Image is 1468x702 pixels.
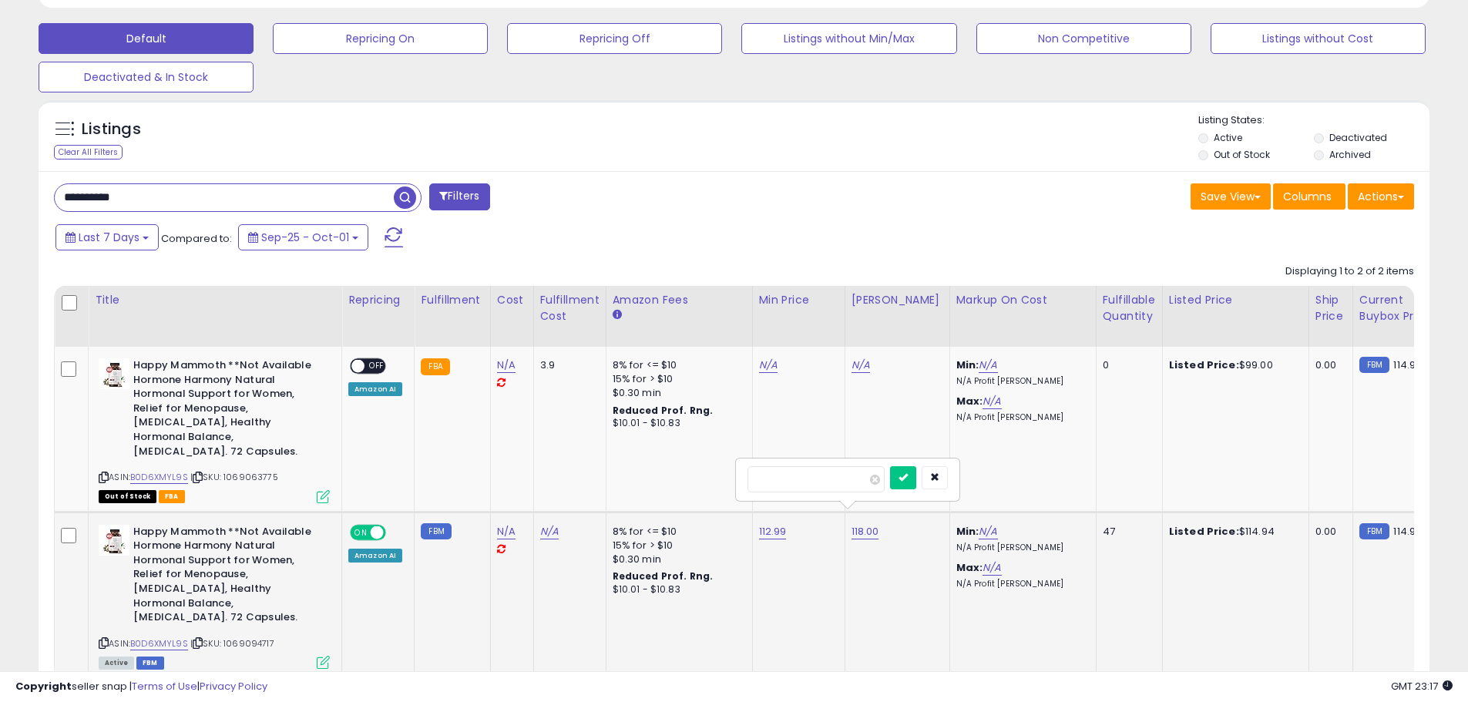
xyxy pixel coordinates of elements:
small: FBM [1359,523,1389,539]
div: [PERSON_NAME] [852,292,943,308]
p: N/A Profit [PERSON_NAME] [956,376,1084,387]
span: All listings currently available for purchase on Amazon [99,657,134,670]
div: Listed Price [1169,292,1302,308]
a: N/A [979,524,997,539]
span: Last 7 Days [79,230,139,245]
a: N/A [497,524,516,539]
div: Title [95,292,335,308]
div: $0.30 min [613,386,741,400]
b: Happy Mammoth **Not Available Hormone Harmony Natural Hormonal Support for Women, Relief for Meno... [133,358,321,462]
button: Save View [1191,183,1271,210]
span: OFF [364,360,389,373]
small: FBM [1359,357,1389,373]
th: The percentage added to the cost of goods (COGS) that forms the calculator for Min & Max prices. [949,286,1096,347]
button: Listings without Min/Max [741,23,956,54]
span: ON [351,526,371,539]
div: 15% for > $10 [613,372,741,386]
a: 118.00 [852,524,879,539]
div: $10.01 - $10.83 [613,417,741,430]
div: 0.00 [1315,358,1341,372]
a: Privacy Policy [200,679,267,694]
div: Ship Price [1315,292,1346,324]
small: FBA [421,358,449,375]
button: Actions [1348,183,1414,210]
span: OFF [384,526,408,539]
button: Repricing On [273,23,488,54]
button: Default [39,23,254,54]
h5: Listings [82,119,141,140]
a: N/A [540,524,559,539]
p: Listing States: [1198,113,1429,128]
strong: Copyright [15,679,72,694]
a: B0D6XMYL9S [130,471,188,484]
div: 15% for > $10 [613,539,741,553]
div: Amazon Fees [613,292,746,308]
b: Max: [956,560,983,575]
button: Repricing Off [507,23,722,54]
div: 8% for <= $10 [613,358,741,372]
div: Min Price [759,292,838,308]
label: Deactivated [1329,131,1387,144]
img: 41aNfKP1PjL._SL40_.jpg [99,525,129,556]
b: Max: [956,394,983,408]
b: Reduced Prof. Rng. [613,569,714,583]
div: $0.30 min [613,553,741,566]
div: Displaying 1 to 2 of 2 items [1285,264,1414,279]
div: Amazon AI [348,549,402,563]
a: Terms of Use [132,679,197,694]
div: Amazon AI [348,382,402,396]
div: Markup on Cost [956,292,1090,308]
div: Current Buybox Price [1359,292,1439,324]
a: N/A [979,358,997,373]
a: 112.99 [759,524,787,539]
b: Happy Mammoth **Not Available Hormone Harmony Natural Hormonal Support for Women, Relief for Meno... [133,525,321,629]
p: N/A Profit [PERSON_NAME] [956,412,1084,423]
span: All listings that are currently out of stock and unavailable for purchase on Amazon [99,490,156,503]
p: N/A Profit [PERSON_NAME] [956,542,1084,553]
span: 2025-10-9 23:17 GMT [1391,679,1453,694]
div: seller snap | | [15,680,267,694]
div: $114.94 [1169,525,1297,539]
button: Non Competitive [976,23,1191,54]
span: Sep-25 - Oct-01 [261,230,349,245]
span: 114.99 [1393,524,1422,539]
b: Reduced Prof. Rng. [613,404,714,417]
button: Deactivated & In Stock [39,62,254,92]
a: N/A [497,358,516,373]
a: N/A [759,358,778,373]
div: ASIN: [99,358,330,502]
div: 0 [1103,358,1151,372]
label: Archived [1329,148,1371,161]
b: Listed Price: [1169,358,1239,372]
div: Fulfillment Cost [540,292,600,324]
div: Clear All Filters [54,145,123,160]
div: 3.9 [540,358,594,372]
span: 114.99 [1393,358,1422,372]
label: Out of Stock [1214,148,1270,161]
div: $10.01 - $10.83 [613,583,741,596]
a: B0D6XMYL9S [130,637,188,650]
button: Listings without Cost [1211,23,1426,54]
span: FBM [136,657,164,670]
span: Columns [1283,189,1332,204]
span: Compared to: [161,231,232,246]
img: 41aNfKP1PjL._SL40_.jpg [99,358,129,389]
div: $99.00 [1169,358,1297,372]
div: 0.00 [1315,525,1341,539]
a: N/A [983,560,1001,576]
button: Sep-25 - Oct-01 [238,224,368,250]
button: Filters [429,183,489,210]
div: ASIN: [99,525,330,668]
div: Cost [497,292,527,308]
button: Columns [1273,183,1345,210]
div: 47 [1103,525,1151,539]
div: Fulfillment [421,292,483,308]
b: Listed Price: [1169,524,1239,539]
button: Last 7 Days [55,224,159,250]
div: Fulfillable Quantity [1103,292,1156,324]
b: Min: [956,358,979,372]
b: Min: [956,524,979,539]
label: Active [1214,131,1242,144]
span: FBA [159,490,185,503]
div: 8% for <= $10 [613,525,741,539]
